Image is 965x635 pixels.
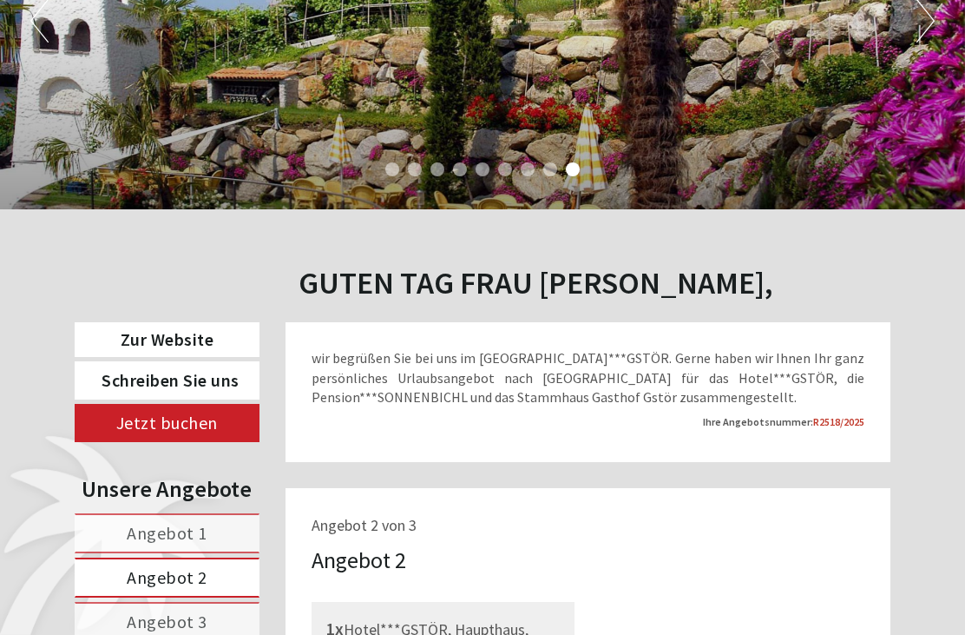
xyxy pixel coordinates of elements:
div: Unsere Angebote [75,473,259,505]
small: 15:13 [26,84,267,96]
span: R2518/2025 [813,415,864,428]
span: Angebot 1 [127,522,207,544]
button: Senden [442,450,554,488]
a: Schreiben Sie uns [75,361,259,400]
span: Angebot 3 [127,611,207,632]
p: wir begrüßen Sie bei uns im [GEOGRAPHIC_DATA]***GSTÖR. Gerne haben wir Ihnen Ihr ganz persönliche... [312,348,865,408]
a: Jetzt buchen [75,404,259,442]
a: Zur Website [75,322,259,358]
div: PALMENGARTEN Hotel GSTÖR [26,50,267,64]
div: Guten Tag, wie können wir Ihnen helfen? [13,47,276,100]
span: Angebot 2 von 3 [312,515,417,535]
strong: Ihre Angebotsnummer: [703,415,864,428]
div: [DATE] [246,13,308,43]
div: Angebot 2 [312,544,406,576]
span: Angebot 2 [127,566,207,588]
h1: Guten Tag Frau [PERSON_NAME], [299,266,773,301]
